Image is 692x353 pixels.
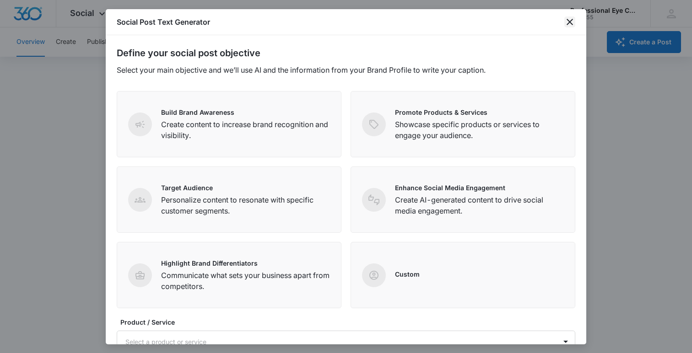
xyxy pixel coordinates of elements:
[395,194,564,216] p: Create AI-generated content to drive social media engagement.
[117,16,210,27] h1: Social Post Text Generator
[117,64,575,75] p: Select your main objective and we’ll use AI and the information from your Brand Profile to write ...
[161,119,330,141] p: Create content to increase brand recognition and visibility.
[117,46,575,60] h2: Define your social post objective
[395,183,564,193] p: Enhance Social Media Engagement
[161,183,330,193] p: Target Audience
[161,258,330,268] p: Highlight Brand Differentiators
[395,107,564,117] p: Promote Products & Services
[161,107,330,117] p: Build Brand Awareness
[395,119,564,141] p: Showcase specific products or services to engage your audience.
[395,269,420,279] p: Custom
[120,317,579,327] label: Product / Service
[161,194,330,216] p: Personalize content to resonate with specific customer segments.
[564,16,575,27] button: close
[161,270,330,292] p: Communicate what sets your business apart from competitors.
